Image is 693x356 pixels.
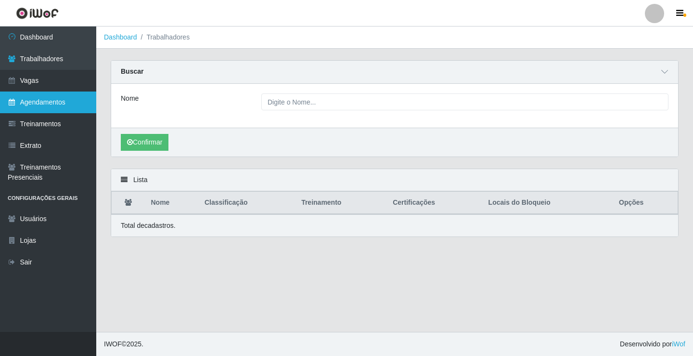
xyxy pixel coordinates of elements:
th: Opções [613,192,678,214]
th: Certificações [387,192,482,214]
button: Confirmar [121,134,168,151]
img: CoreUI Logo [16,7,59,19]
th: Locais do Bloqueio [483,192,613,214]
label: Nome [121,93,139,104]
span: IWOF [104,340,122,348]
th: Classificação [199,192,295,214]
nav: breadcrumb [96,26,693,49]
p: Total de cadastros. [121,221,176,231]
span: Desenvolvido por [620,339,685,349]
li: Trabalhadores [137,32,190,42]
th: Nome [145,192,199,214]
th: Treinamento [295,192,387,214]
span: © 2025 . [104,339,143,349]
input: Digite o Nome... [261,93,668,110]
div: Lista [111,169,678,191]
strong: Buscar [121,67,143,75]
a: Dashboard [104,33,137,41]
a: iWof [672,340,685,348]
